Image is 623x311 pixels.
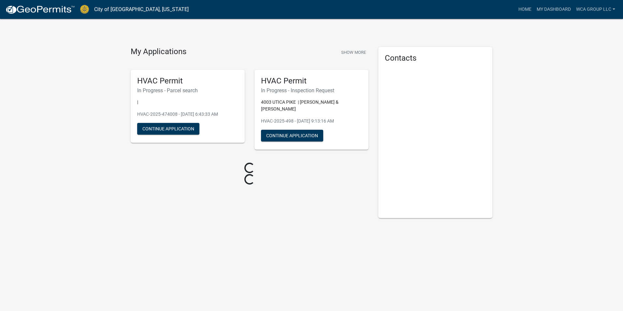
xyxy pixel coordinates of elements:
h6: In Progress - Parcel search [137,87,238,94]
button: Continue Application [261,130,323,141]
p: | [137,99,238,106]
a: WCA Group LLC [573,3,618,16]
button: Continue Application [137,123,199,135]
h6: In Progress - Inspection Request [261,87,362,94]
p: 4003 UTICA PIKE | [PERSON_NAME] & [PERSON_NAME] [261,99,362,112]
h5: HVAC Permit [137,76,238,86]
img: City of Jeffersonville, Indiana [80,5,89,14]
h5: Contacts [385,53,486,63]
a: My Dashboard [534,3,573,16]
h5: HVAC Permit [261,76,362,86]
p: HVAC-2025-474008 - [DATE] 6:43:33 AM [137,111,238,118]
h4: My Applications [131,47,186,57]
a: City of [GEOGRAPHIC_DATA], [US_STATE] [94,4,189,15]
a: Home [516,3,534,16]
button: Show More [339,47,369,58]
p: HVAC-2025-498 - [DATE] 9:13:16 AM [261,118,362,125]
